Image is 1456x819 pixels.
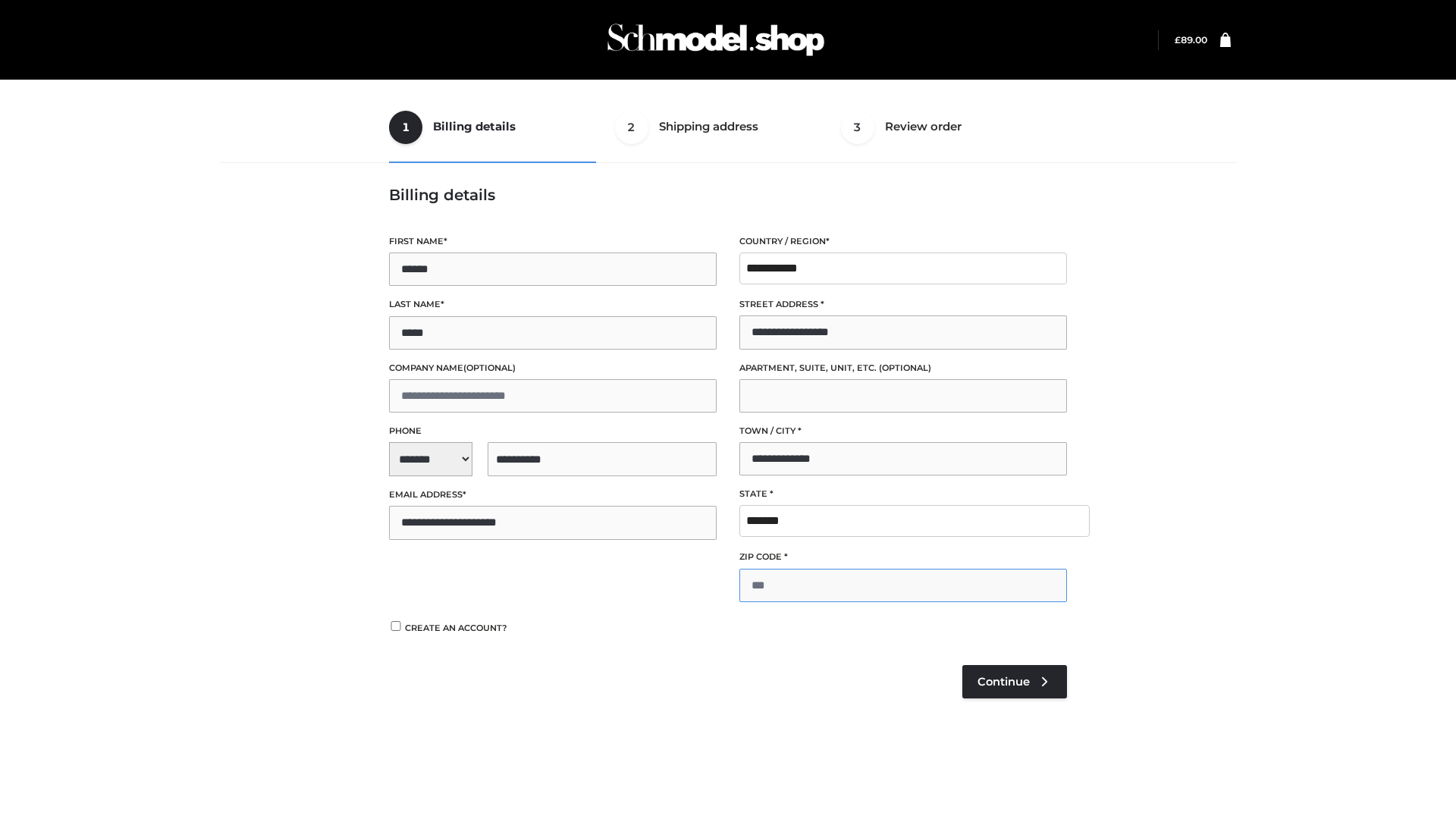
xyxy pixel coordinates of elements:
span: Continue [977,675,1030,689]
bdi: 89.00 [1175,34,1207,45]
label: Email address [389,488,717,502]
label: Phone [389,424,717,438]
label: ZIP Code [739,550,1067,564]
h3: Billing details [389,186,1067,204]
label: First name [389,234,717,249]
label: Street address [739,297,1067,312]
input: Create an account? [389,621,403,631]
img: Schmodel Admin 964 [602,10,830,70]
span: (optional) [879,362,931,373]
label: Country / Region [739,234,1067,249]
span: (optional) [463,362,516,373]
span: £ [1175,34,1181,45]
label: Town / City [739,424,1067,438]
a: £89.00 [1175,34,1207,45]
label: Company name [389,361,717,375]
label: Apartment, suite, unit, etc. [739,361,1067,375]
a: Continue [962,665,1067,698]
label: Last name [389,297,717,312]
span: Create an account? [405,623,507,633]
label: State [739,487,1067,501]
